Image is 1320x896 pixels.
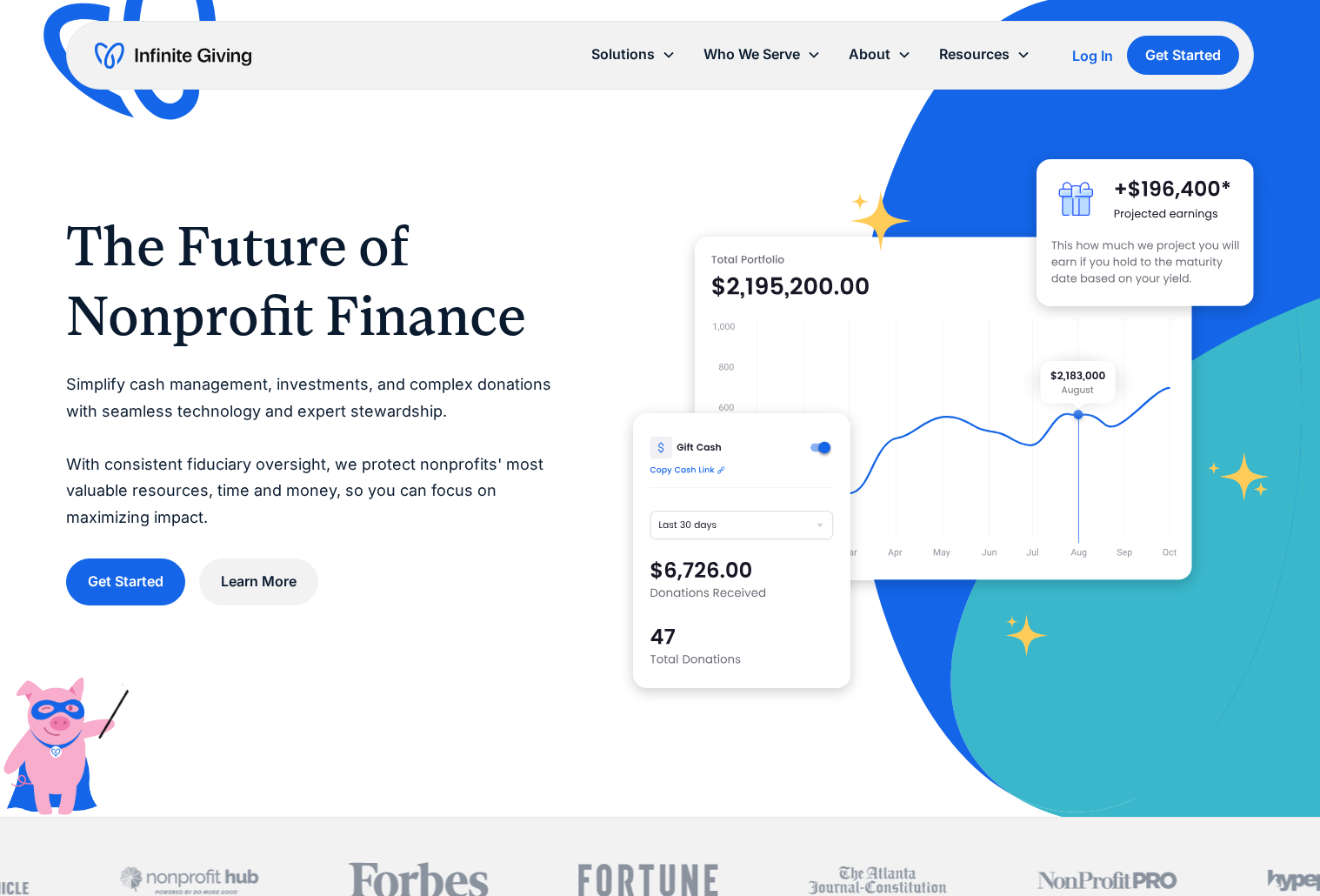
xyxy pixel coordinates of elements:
div: About [849,43,890,66]
div: Who We Serve [690,36,835,73]
a: Get Started [66,558,185,605]
div: Log In [1072,49,1113,63]
a: Learn More [199,558,318,605]
a: home [95,42,251,70]
div: Solutions [591,43,655,66]
img: nonprofit donation platform [695,237,1192,580]
img: fundraising star [1208,452,1270,501]
img: donation software for nonprofits [633,413,850,688]
div: Who We Serve [703,43,800,66]
p: Simplify cash management, investments, and complex donations with seamless technology and expert ... [66,371,563,532]
a: Get Started [1127,36,1239,75]
a: Log In [1072,45,1113,66]
div: Resources [925,36,1044,73]
div: Resources [939,43,1010,66]
h1: The Future of Nonprofit Finance [66,211,563,351]
div: Solutions [577,36,690,73]
div: About [835,36,925,73]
